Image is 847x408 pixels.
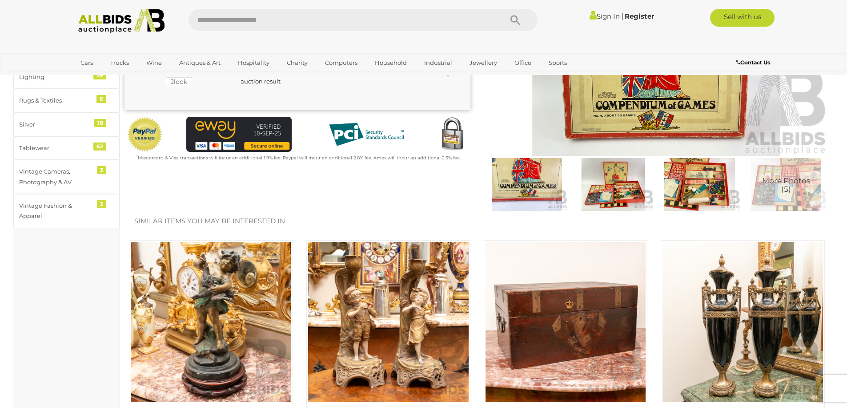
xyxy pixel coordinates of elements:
[127,117,163,152] img: Official PayPal Seal
[621,11,623,21] span: |
[625,12,654,20] a: Register
[97,166,106,174] div: 3
[13,89,120,112] a: Rugs & Textiles 6
[136,155,461,161] small: Mastercard & Visa transactions will incur an additional 1.9% fee. Paypal will incur an additional...
[19,119,92,130] div: Silver
[232,55,275,70] a: Hospitality
[19,201,92,222] div: Vintage Fashion & Apparel
[543,55,573,70] a: Sports
[572,158,654,211] img: Vintage 1940s Chad Valley the Britannia Compendium of Games Includes Cards, Dice, Tiddly Winks, D...
[94,119,106,127] div: 18
[590,12,620,20] a: Sign In
[19,95,92,106] div: Rugs & Textiles
[75,70,149,85] a: [GEOGRAPHIC_DATA]
[662,242,823,402] img: Pair Tall Neo Classical Style Heavy Gilt Brass Ebony Porcelain Lidded Urns
[13,136,120,160] a: Tablewear 62
[319,55,363,70] a: Computers
[434,117,470,152] img: Secured by Rapid SSL
[173,55,226,70] a: Antiques & Art
[134,218,819,225] h2: Similar items you may be interested in
[281,55,313,70] a: Charity
[73,9,170,33] img: Allbids.com.au
[166,77,192,86] mark: Jlook
[736,58,772,67] a: Contact Us
[745,158,827,211] a: More Photos(5)
[241,67,328,84] span: or to see the auction result
[13,65,120,89] a: Lighting 29
[308,242,469,402] img: Antique Pair Austrian Ernst Wahliss Turn Wien Ceramic Candle Holders with Figurative Form
[418,55,458,70] a: Industrial
[322,117,411,152] img: PCI DSS compliant
[96,95,106,103] div: 6
[710,9,775,27] a: Sell with us
[19,143,92,153] div: Tablewear
[75,55,99,70] a: Cars
[93,143,106,151] div: 62
[464,55,503,70] a: Jewellery
[19,72,92,82] div: Lighting
[13,113,120,136] a: Silver 18
[19,166,92,187] div: Vintage Cameras, Photography & AV
[13,194,120,228] a: Vintage Fashion & Apparel 3
[486,158,568,211] img: Vintage 1940s Chad Valley the Britannia Compendium of Games Includes Cards, Dice, Tiddly Winks, D...
[762,177,810,194] span: More Photos (5)
[97,200,106,208] div: 3
[369,55,413,70] a: Household
[13,160,120,194] a: Vintage Cameras, Photography & AV 3
[736,59,770,66] b: Contact Us
[493,9,538,31] button: Search
[93,71,106,79] div: 29
[486,242,646,402] img: Antique Early Victorian Strong Box with Brass Fititngs, Brass Crown to Front
[745,158,827,211] img: Vintage 1940s Chad Valley the Britannia Compendium of Games Includes Cards, Dice, Tiddly Winks, D...
[131,242,291,402] img: Vintage Solid Bronze Statue of Child with Goose, Limited Edition 81of 100, After August Moreau, o...
[104,55,135,70] a: Trucks
[658,158,740,211] img: Vintage 1940s Chad Valley the Britannia Compendium of Games Includes Cards, Dice, Tiddly Winks, D...
[509,55,537,70] a: Office
[140,55,168,70] a: Wine
[186,117,292,152] img: eWAY Payment Gateway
